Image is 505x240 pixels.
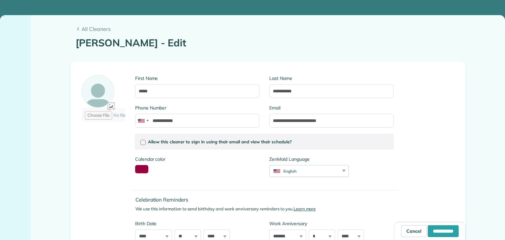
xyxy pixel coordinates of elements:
a: Learn more [294,206,316,211]
label: First Name [135,75,259,82]
a: All Cleaners [76,25,460,33]
label: Calendar color [135,156,165,162]
div: English [270,168,340,174]
h1: [PERSON_NAME] - Edit [76,37,460,48]
label: Phone Number [135,105,259,111]
a: Cancel [401,225,427,237]
label: Last Name [269,75,394,82]
label: Work Anniversary [269,220,394,227]
span: Allow this cleaner to sign in using their email and view their schedule? [148,139,292,144]
label: ZenMaid Language [269,156,349,162]
span: All Cleaners [82,25,460,33]
label: Email [269,105,394,111]
button: toggle color picker dialog [135,165,148,173]
label: Birth Date [135,220,259,227]
p: We use this information to send birthday and work anniversary reminders to you. [135,206,399,212]
div: United States: +1 [135,114,151,127]
h4: Celebration Reminders [135,197,399,203]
